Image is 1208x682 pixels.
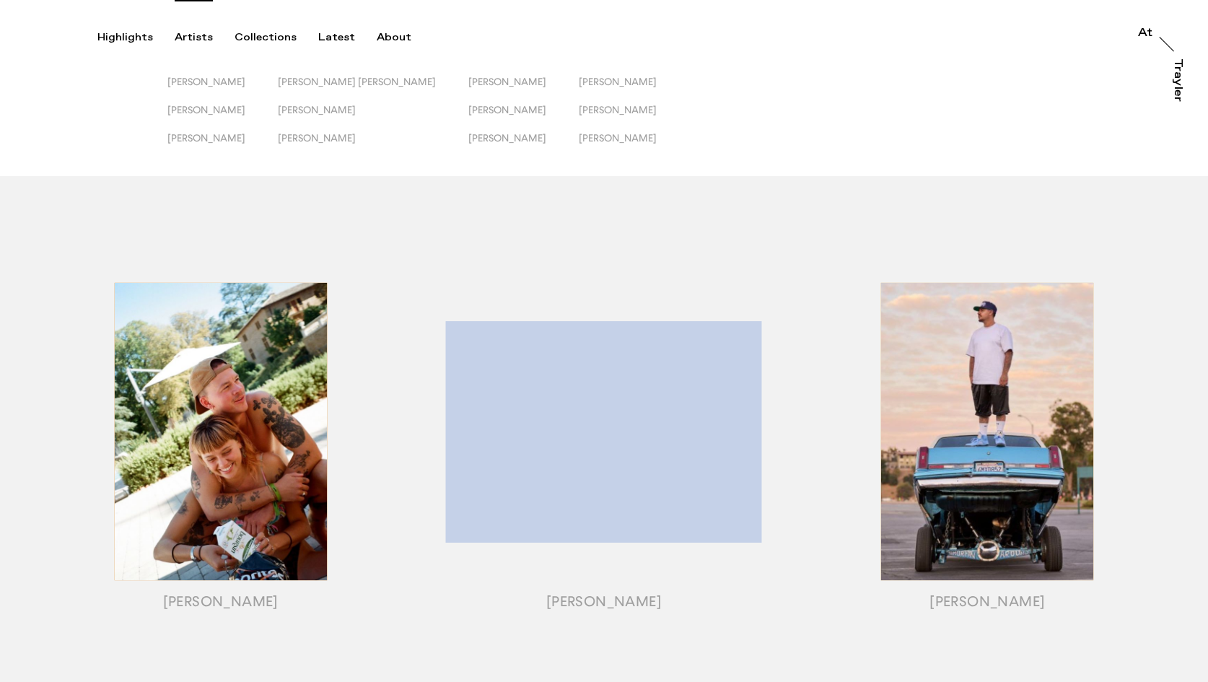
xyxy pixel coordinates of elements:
[278,132,356,144] span: [PERSON_NAME]
[167,104,245,115] span: [PERSON_NAME]
[318,31,355,44] div: Latest
[278,104,468,132] button: [PERSON_NAME]
[167,76,245,87] span: [PERSON_NAME]
[175,31,213,44] div: Artists
[468,132,579,160] button: [PERSON_NAME]
[278,76,468,104] button: [PERSON_NAME] [PERSON_NAME]
[468,104,546,115] span: [PERSON_NAME]
[278,76,436,87] span: [PERSON_NAME] [PERSON_NAME]
[468,132,546,144] span: [PERSON_NAME]
[1169,58,1183,118] a: Trayler
[579,132,657,144] span: [PERSON_NAME]
[97,31,175,44] button: Highlights
[579,76,657,87] span: [PERSON_NAME]
[579,76,689,104] button: [PERSON_NAME]
[377,31,411,44] div: About
[318,31,377,44] button: Latest
[167,132,278,160] button: [PERSON_NAME]
[167,132,245,144] span: [PERSON_NAME]
[468,76,579,104] button: [PERSON_NAME]
[377,31,433,44] button: About
[167,76,278,104] button: [PERSON_NAME]
[167,104,278,132] button: [PERSON_NAME]
[579,104,689,132] button: [PERSON_NAME]
[1138,27,1152,42] a: At
[235,31,318,44] button: Collections
[468,76,546,87] span: [PERSON_NAME]
[468,104,579,132] button: [PERSON_NAME]
[1172,58,1183,102] div: Trayler
[278,104,356,115] span: [PERSON_NAME]
[175,31,235,44] button: Artists
[579,132,689,160] button: [PERSON_NAME]
[235,31,297,44] div: Collections
[579,104,657,115] span: [PERSON_NAME]
[97,31,153,44] div: Highlights
[278,132,468,160] button: [PERSON_NAME]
